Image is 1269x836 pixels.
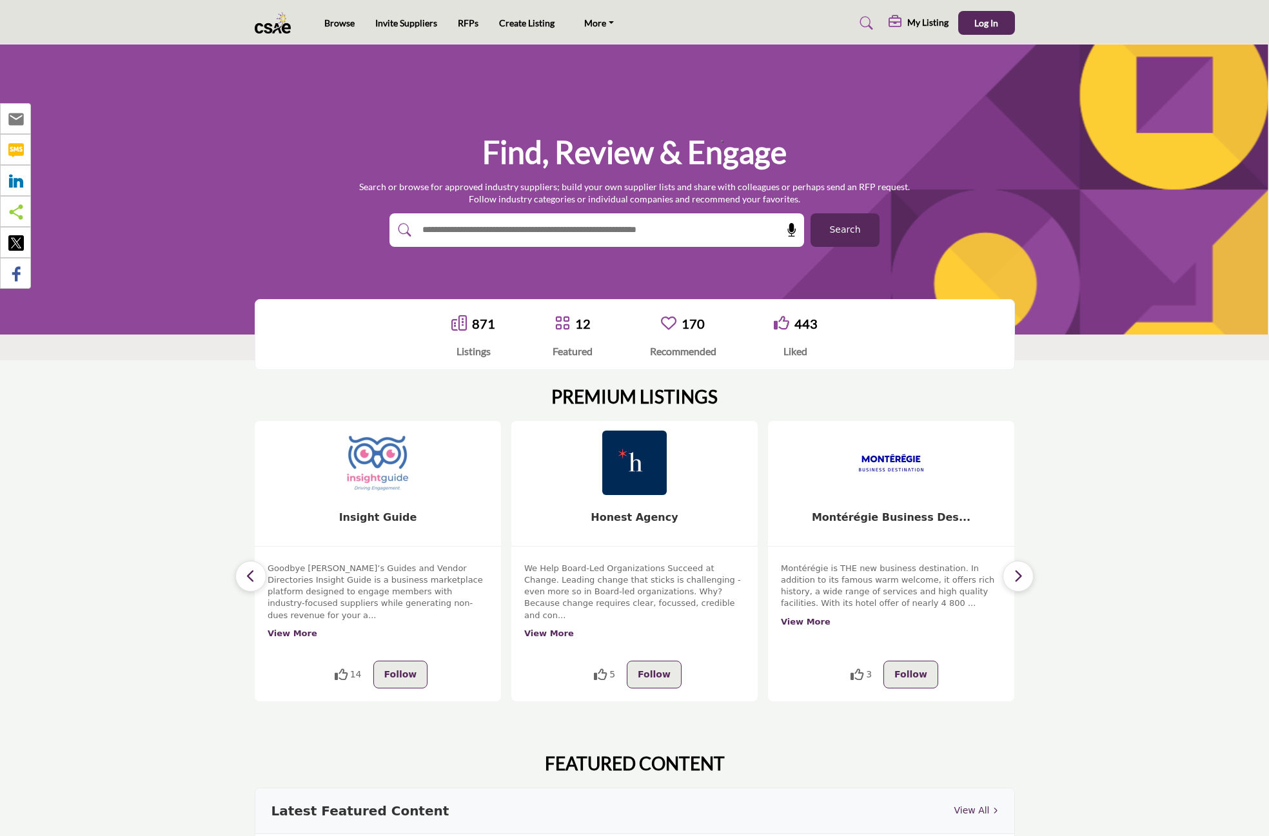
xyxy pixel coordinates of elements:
h1: Find, Review & Engage [482,132,787,172]
button: Follow [373,661,428,688]
span: Log In [974,17,998,28]
img: Honest Agency [602,431,667,495]
i: Go to Liked [774,315,789,331]
span: Follow [894,669,927,679]
span: 14 [350,668,362,681]
span: 3 [866,668,872,681]
a: Go to Featured [555,315,570,333]
a: View More [268,628,317,638]
span: Follow [384,669,417,679]
a: 170 [682,316,705,331]
h3: Latest Featured Content [271,801,449,821]
span: Follow [638,669,671,679]
a: 871 [472,316,495,331]
h2: PREMIUM LISTINGS [551,386,718,408]
div: Listings [451,344,495,359]
a: Go to Recommended [661,315,676,333]
img: Site Logo [255,12,298,34]
p: Search or browse for approved industry suppliers; build your own supplier lists and share with co... [359,180,910,206]
button: Follow [627,661,682,688]
a: RFPs [458,17,478,28]
a: 443 [794,316,818,331]
button: Follow [883,661,938,688]
button: Log In [958,11,1015,35]
a: 12 [575,316,591,331]
a: More [575,14,623,32]
a: Invite Suppliers [375,17,437,28]
a: View More [524,628,574,638]
span: 5 [609,668,615,681]
div: Montérégie is THE new business destination. In addition to its famous warm welcome, it offers ric... [781,563,1001,651]
div: Goodbye [PERSON_NAME]’s Guides and Vendor Directories Insight Guide is a business marketplace pla... [268,563,488,651]
div: Liked [774,344,818,359]
div: We Help Board-Led Organizations Succeed at Change. Leading change that sticks is challenging - ev... [524,563,745,651]
a: Search [847,13,881,34]
img: Insight Guide [346,431,410,495]
div: Featured [553,344,593,359]
a: Insight Guide [339,511,417,523]
span: Search [829,223,860,237]
a: Montérégie Business Des... [812,511,970,523]
a: View More [781,617,831,627]
button: Search [811,213,880,247]
div: My Listing [889,15,949,31]
a: Create Listing [499,17,555,28]
a: Honest Agency [591,511,678,523]
img: Montérégie Business Des... [859,431,923,495]
h2: FEATURED CONTENT [545,753,725,775]
a: View All [954,804,998,817]
h5: My Listing [907,17,949,28]
div: Recommended [650,344,716,359]
a: Browse [324,17,355,28]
